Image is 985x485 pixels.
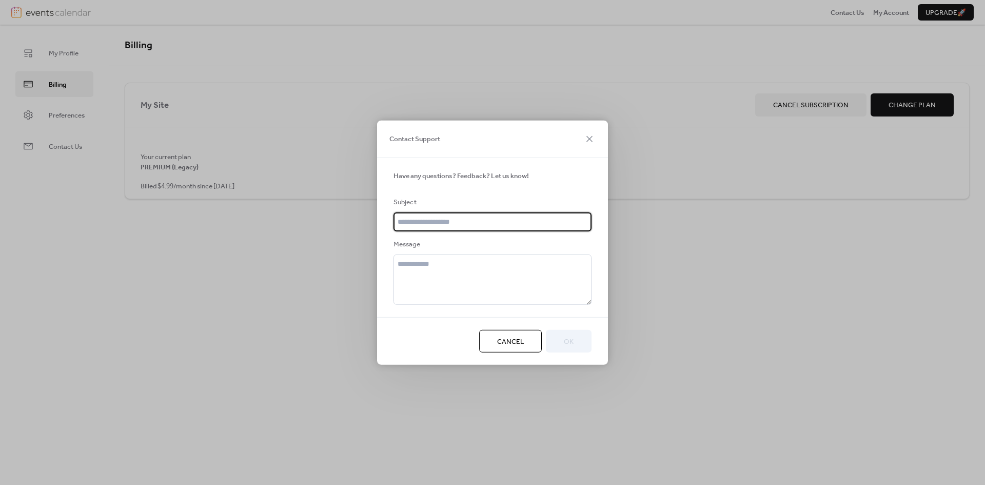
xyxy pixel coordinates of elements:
[393,170,529,181] span: Have any questions? Feedback? Let us know!
[389,134,440,144] span: Contact Support
[497,336,524,346] span: Cancel
[393,239,589,249] div: Message
[393,197,589,207] div: Subject
[479,329,542,352] button: Cancel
